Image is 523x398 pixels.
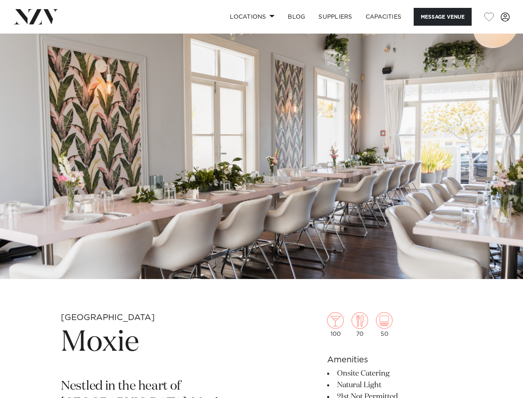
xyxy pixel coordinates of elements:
[281,8,312,26] a: BLOG
[352,312,368,337] div: 70
[376,312,393,329] img: theatre.png
[61,324,268,362] h1: Moxie
[327,312,344,329] img: cocktail.png
[327,354,462,366] h6: Amenities
[359,8,408,26] a: Capacities
[312,8,359,26] a: SUPPLIERS
[376,312,393,337] div: 50
[352,312,368,329] img: dining.png
[223,8,281,26] a: Locations
[61,313,155,322] small: [GEOGRAPHIC_DATA]
[327,379,462,391] li: Natural Light
[414,8,472,26] button: Message Venue
[13,9,58,24] img: nzv-logo.png
[327,312,344,337] div: 100
[327,368,462,379] li: Onsite Catering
